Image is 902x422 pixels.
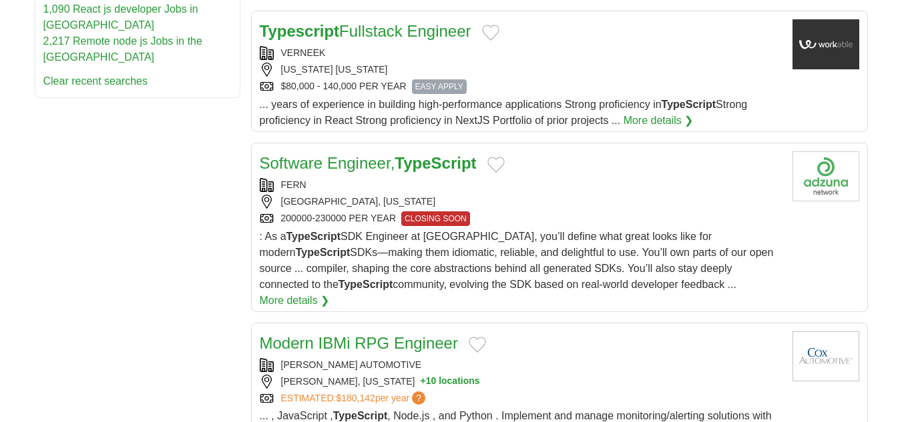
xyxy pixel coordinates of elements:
a: More details ❯ [260,293,330,309]
a: TypescriptFullstack Engineer [260,22,471,40]
a: More details ❯ [624,113,694,129]
a: Clear recent searches [43,75,148,87]
img: Company logo [793,151,859,201]
span: : As a SDK Engineer at [GEOGRAPHIC_DATA], you’ll define what great looks like for modern SDKs—mak... [260,231,774,290]
span: + [420,375,425,389]
img: Cox Automotive logo [793,331,859,381]
div: FERN [260,178,782,192]
a: [PERSON_NAME] AUTOMOTIVE [281,359,422,370]
strong: TypeScript [395,154,476,172]
span: CLOSING SOON [401,211,470,226]
button: Add to favorite jobs [487,157,505,173]
div: [PERSON_NAME], [US_STATE] [260,375,782,389]
strong: TypeScript [333,410,388,421]
div: VERNEEK [260,46,782,60]
strong: Typescript [260,22,340,40]
strong: TypeScript [286,231,341,242]
div: [GEOGRAPHIC_DATA], [US_STATE] [260,195,782,209]
div: $80,000 - 140,000 PER YEAR [260,79,782,94]
strong: TypeScript [296,247,351,258]
span: ... years of experience in building high-performance applications Strong proficiency in Strong pr... [260,99,748,126]
div: 200000-230000 PER YEAR [260,211,782,226]
a: Software Engineer,TypeScript [260,154,477,172]
a: ESTIMATED:$180,142per year? [281,391,429,405]
button: Add to favorite jobs [482,25,499,41]
img: Company logo [793,19,859,69]
span: $180,142 [336,393,375,403]
button: +10 locations [420,375,479,389]
button: Add to favorite jobs [469,337,486,353]
strong: TypeScript [339,279,393,290]
a: 2,217 Remote node js Jobs in the [GEOGRAPHIC_DATA] [43,35,202,63]
a: 1,090 React js developer Jobs in [GEOGRAPHIC_DATA] [43,3,198,31]
span: EASY APPLY [412,79,467,94]
a: Modern IBMi RPG Engineer [260,334,458,352]
span: ? [412,391,425,405]
div: [US_STATE] [US_STATE] [260,63,782,77]
strong: TypeScript [662,99,716,110]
